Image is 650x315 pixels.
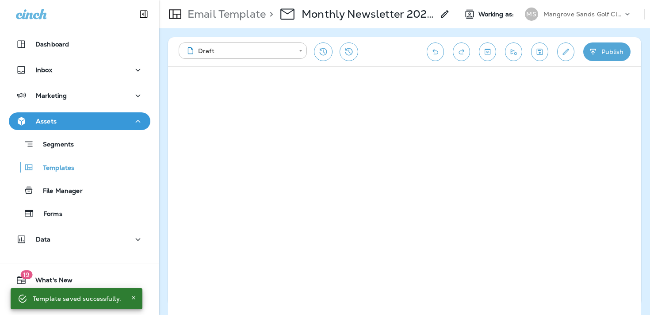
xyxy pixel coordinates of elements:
[525,8,538,21] div: MS
[34,141,74,150] p: Segments
[9,292,150,310] button: Support
[34,164,74,173] p: Templates
[9,271,150,289] button: 19What's New
[9,35,150,53] button: Dashboard
[340,42,358,61] button: View Changelog
[478,11,516,18] span: Working as:
[479,42,496,61] button: Toggle preview
[184,8,266,21] p: Email Template
[543,11,623,18] p: Mangrove Sands Golf Club
[35,66,52,73] p: Inbox
[266,8,273,21] p: >
[36,236,51,243] p: Data
[9,87,150,104] button: Marketing
[131,5,156,23] button: Collapse Sidebar
[9,158,150,177] button: Templates
[36,92,67,99] p: Marketing
[9,61,150,79] button: Inbox
[9,230,150,248] button: Data
[34,187,83,196] p: File Manager
[9,204,150,223] button: Forms
[9,181,150,200] button: File Manager
[128,292,139,303] button: Close
[9,112,150,130] button: Assets
[35,41,69,48] p: Dashboard
[33,291,121,307] div: Template saved successfully.
[531,42,548,61] button: Save
[302,8,434,21] p: Monthly Newsletter 2025 - October
[314,42,333,61] button: Restore from previous version
[36,118,57,125] p: Assets
[583,42,631,61] button: Publish
[185,46,293,55] div: Draft
[453,42,470,61] button: Redo
[34,210,62,219] p: Forms
[20,270,32,279] span: 19
[557,42,574,61] button: Edit details
[427,42,444,61] button: Undo
[505,42,522,61] button: Send test email
[27,277,73,287] span: What's New
[9,134,150,154] button: Segments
